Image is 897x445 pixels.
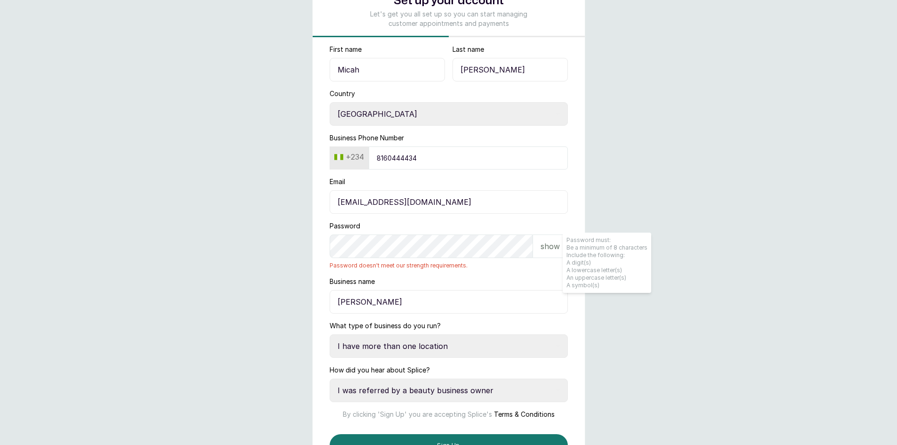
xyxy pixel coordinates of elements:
label: Password [330,221,360,231]
input: 9151930463 [369,146,568,170]
label: Email [330,177,345,186]
label: How did you hear about Splice? [330,365,430,375]
label: Last name [453,45,484,54]
li: A digit(s) [566,259,647,267]
label: Business name [330,277,375,286]
li: An uppercase letter(s) [566,274,647,282]
span: Password doesn't meet our strength requirements. [330,262,568,269]
span: Password must: Be a minimum of 8 characters Include the following: [563,233,651,293]
input: email@acme.com [330,190,568,214]
input: Enter business name here [330,290,568,314]
button: +234 [331,149,368,164]
p: show [541,241,560,252]
li: A lowercase letter(s) [566,267,647,274]
label: Business Phone Number [330,133,404,143]
input: Enter last name here [453,58,568,81]
li: A symbol(s) [566,282,647,289]
p: Let's get you all set up so you can start managing customer appointments and payments [365,9,532,28]
span: Terms & Conditions [494,410,555,418]
label: What type of business do you run? [330,321,441,331]
input: Enter first name here [330,58,445,81]
p: By clicking 'Sign Up' you are accepting Splice's [330,402,568,419]
label: First name [330,45,362,54]
label: Country [330,89,355,98]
